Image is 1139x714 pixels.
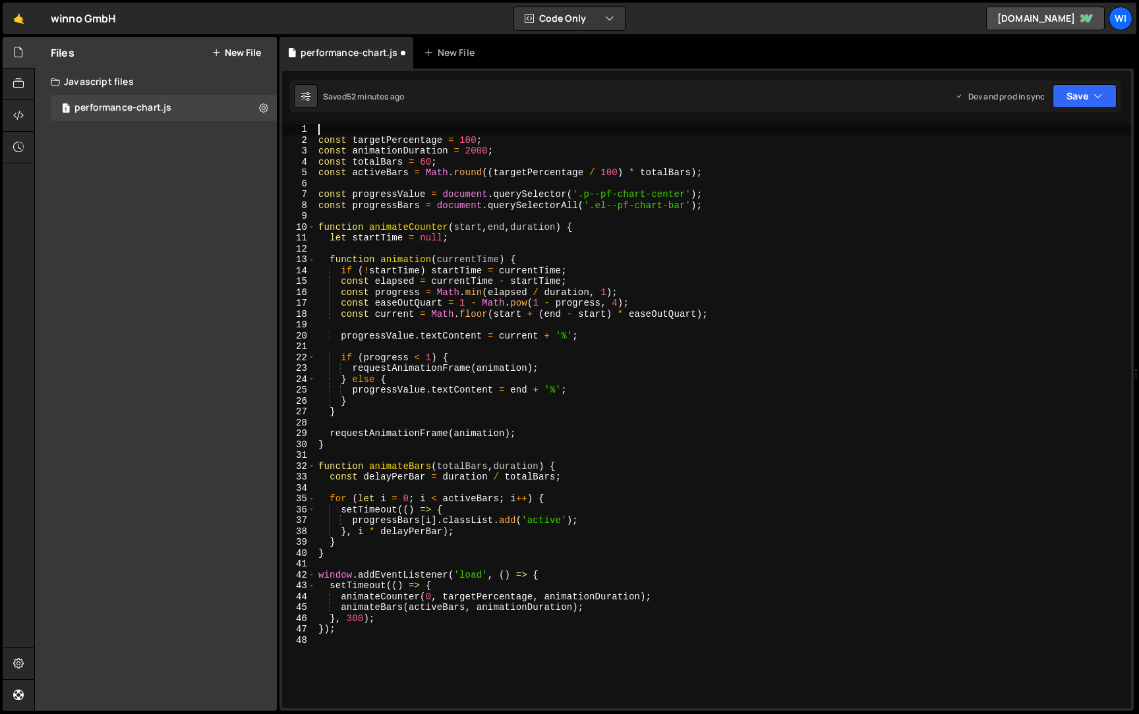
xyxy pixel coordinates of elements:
[282,233,316,244] div: 11
[282,157,316,168] div: 4
[282,396,316,407] div: 26
[282,200,316,211] div: 8
[282,135,316,146] div: 2
[282,624,316,635] div: 47
[282,385,316,396] div: 25
[282,276,316,287] div: 15
[282,222,316,233] div: 10
[986,7,1105,30] a: [DOMAIN_NAME]
[282,244,316,255] div: 12
[51,11,117,26] div: winno GmbH
[282,146,316,157] div: 3
[282,635,316,646] div: 48
[282,493,316,505] div: 35
[282,602,316,613] div: 45
[3,3,35,34] a: 🤙
[282,254,316,265] div: 13
[514,7,625,30] button: Code Only
[282,483,316,494] div: 34
[323,91,404,102] div: Saved
[282,526,316,537] div: 38
[282,331,316,342] div: 20
[1109,7,1132,30] a: wi
[282,265,316,277] div: 14
[955,91,1045,102] div: Dev and prod in sync
[282,537,316,548] div: 39
[1053,84,1117,108] button: Save
[74,102,171,114] div: performance-chart.js
[282,461,316,472] div: 32
[301,46,397,59] div: performance-chart.js
[282,352,316,364] div: 22
[282,559,316,570] div: 41
[282,418,316,429] div: 28
[424,46,479,59] div: New File
[282,472,316,483] div: 33
[282,580,316,591] div: 43
[282,287,316,298] div: 16
[282,450,316,461] div: 31
[282,319,316,331] div: 19
[282,178,316,190] div: 6
[282,309,316,320] div: 18
[282,298,316,309] div: 17
[282,591,316,603] div: 44
[282,439,316,451] div: 30
[282,189,316,200] div: 7
[282,374,316,385] div: 24
[62,104,70,115] span: 1
[282,570,316,581] div: 42
[282,363,316,374] div: 23
[212,47,261,58] button: New File
[35,69,277,95] div: Javascript files
[282,548,316,559] div: 40
[282,124,316,135] div: 1
[282,613,316,624] div: 46
[282,406,316,418] div: 27
[347,91,404,102] div: 52 minutes ago
[282,505,316,516] div: 36
[282,211,316,222] div: 9
[282,167,316,178] div: 5
[282,341,316,352] div: 21
[282,428,316,439] div: 29
[282,515,316,526] div: 37
[51,45,74,60] h2: Files
[51,95,277,121] div: performance-chart.js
